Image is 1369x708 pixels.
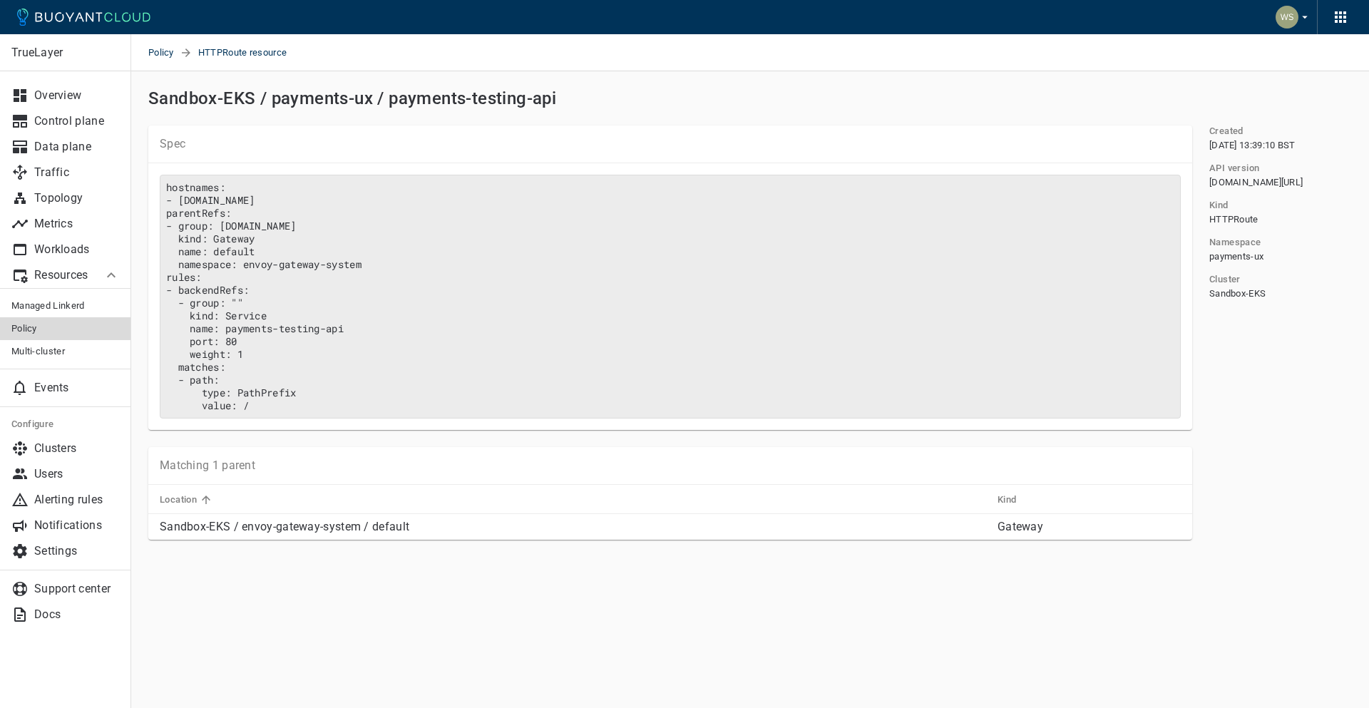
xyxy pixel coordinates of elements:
[160,520,986,534] p: Sandbox-EKS / envoy-gateway-system / default
[1209,251,1263,262] span: payments-ux
[1209,214,1258,225] span: HTTPRoute
[1209,163,1259,174] h5: API version
[11,46,119,60] p: TrueLayer
[34,493,120,507] p: Alerting rules
[998,493,1035,506] span: Kind
[160,137,1181,151] p: Spec
[34,140,120,154] p: Data plane
[198,34,304,71] span: HTTPRoute resource
[34,191,120,205] p: Topology
[160,493,215,506] span: Location
[34,441,120,456] p: Clusters
[160,494,197,506] h5: Location
[1209,288,1266,299] span: Sandbox-EKS
[34,217,120,231] p: Metrics
[34,607,120,622] p: Docs
[34,381,120,395] p: Events
[34,544,120,558] p: Settings
[34,467,120,481] p: Users
[1209,237,1261,248] h5: Namespace
[1209,125,1244,137] h5: Created
[148,34,180,71] a: Policy
[34,165,120,180] p: Traffic
[998,520,1169,534] p: Gateway
[11,323,120,334] span: Policy
[11,346,120,357] span: Multi-cluster
[1276,6,1298,29] img: Weichung Shaw
[34,518,120,533] p: Notifications
[34,114,120,128] p: Control plane
[34,242,120,257] p: Workloads
[1209,200,1229,211] h5: Kind
[11,419,120,430] h5: Configure
[1209,177,1303,188] span: [DOMAIN_NAME][URL]
[148,88,556,108] h2: Sandbox-EKS / payments-ux / payments-testing-api
[1209,274,1241,285] h5: Cluster
[160,458,255,473] p: Matching 1 parent
[34,582,120,596] p: Support center
[998,494,1017,506] h5: Kind
[34,88,120,103] p: Overview
[1209,140,1296,151] span: Thu, 19 Jun 2025 12:39:10 UTC
[34,268,91,282] p: Resources
[160,175,1181,419] pre: hostnames: - [DOMAIN_NAME] parentRefs: - group: [DOMAIN_NAME] kind: Gateway name: default namespa...
[11,300,120,312] span: Managed Linkerd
